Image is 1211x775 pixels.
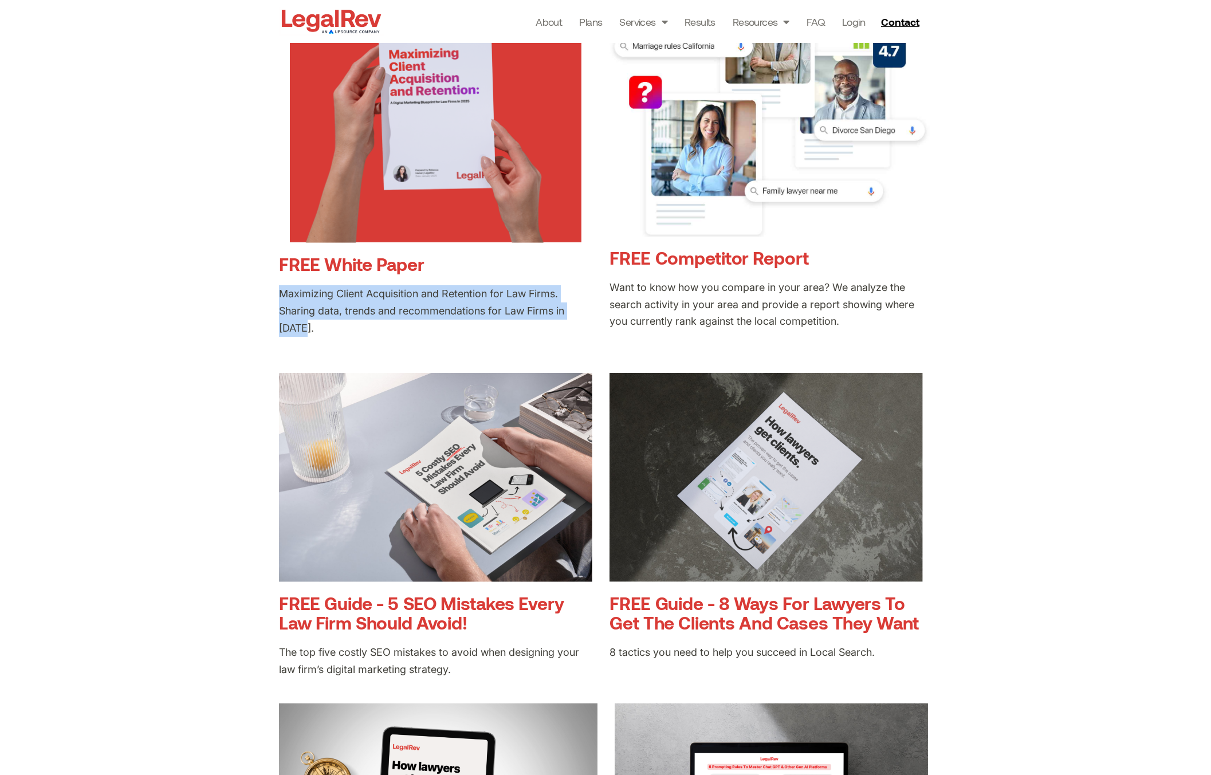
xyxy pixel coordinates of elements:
[279,288,564,334] span: Maximizing Client Acquisition and Retention for Law Firms. Sharing data, trends and recommendatio...
[279,644,592,678] p: The top five costly SEO mistakes to avoid when designing your law firm’s digital marketing strategy.
[279,592,564,633] a: FREE Guide - 5 SEO Mistakes Every Law Firm Should Avoid!
[610,247,809,268] a: FREE Competitor Report
[610,644,923,661] p: 8 tactics you need to help you succeed in Local Search.
[610,593,923,632] a: FREE Guide - 8 Ways For Lawyers To Get The Clients And Cases They Want
[279,253,424,274] a: FREE White Paper
[610,279,930,331] p: Want to know how you compare in your area? We analyze the search activity in your area and provid...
